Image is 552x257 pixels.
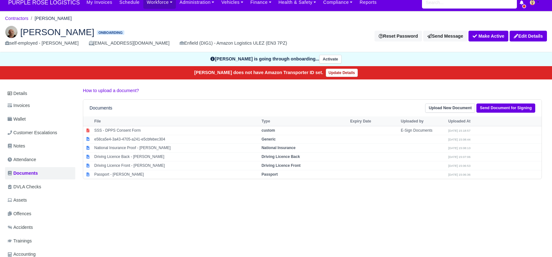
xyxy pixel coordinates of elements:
a: Customer Escalations [5,127,75,139]
th: Expiry Date [349,116,399,126]
a: Attendance [5,154,75,166]
div: Jason Russon [0,21,552,52]
strong: custom [262,128,275,133]
a: How to upload a document? [83,88,139,93]
div: Enfield (DIG1) - Amazon Logistics ULEZ (EN3 7PZ) [180,40,287,47]
td: Passport - [PERSON_NAME] [93,170,260,179]
div: self-employed - [PERSON_NAME] [5,40,79,47]
span: Wallet [8,116,26,123]
small: [DATE] 15:08:13 [448,146,470,150]
li: [PERSON_NAME] [28,15,72,22]
span: Offences [8,210,31,217]
small: [DATE] 15:08:44 [448,138,470,141]
small: [DATE] 15:07:06 [448,155,470,159]
a: Update Details [326,69,358,77]
a: Details [5,88,75,99]
small: [DATE] 15:06:53 [448,164,470,167]
div: [EMAIL_ADDRESS][DOMAIN_NAME] [89,40,170,47]
h6: Documents [90,105,112,111]
a: Notes [5,140,75,152]
strong: Passport [262,172,278,177]
a: Wallet [5,113,75,125]
a: Invoices [5,99,75,112]
span: Assets [8,197,27,204]
span: Trainings [8,237,32,245]
button: Reset Password [375,31,422,41]
a: Upload New Document [425,103,475,113]
td: National Insurance Proof - [PERSON_NAME] [93,144,260,153]
a: Offences [5,208,75,220]
button: Make Active [468,31,508,41]
td: E-Sign Documents [399,126,447,135]
span: Accidents [8,224,33,231]
a: Assets [5,194,75,206]
a: Send Message [423,31,467,41]
a: Accidents [5,221,75,234]
span: DVLA Checks [8,183,41,191]
span: Onboarding [97,30,124,35]
a: Send Document for Signing [476,103,535,113]
span: [PERSON_NAME] [20,28,94,36]
strong: Driving Licence Back [262,154,300,159]
span: Notes [8,142,25,150]
iframe: Chat Widget [520,227,552,257]
strong: Generic [262,137,276,141]
strong: Driving Licence Front [262,163,301,168]
span: Invoices [8,102,30,109]
a: DVLA Checks [5,181,75,193]
strong: National Insurance [262,146,295,150]
span: Customer Escalations [8,129,57,136]
button: Activate [319,55,341,64]
th: Uploaded by [399,116,447,126]
span: Documents [8,170,38,177]
td: SSS - DPPS Consent Form [93,126,260,135]
span: Attendance [8,156,36,163]
th: Type [260,116,349,126]
th: Uploaded At [447,116,494,126]
small: [DATE] 15:18:57 [448,129,470,132]
td: e58ca5e4-3a43-4705-a241-e5cbfebec304 [93,135,260,144]
a: Documents [5,167,75,179]
a: Trainings [5,235,75,247]
a: Edit Details [510,31,547,41]
td: Driving Licence Front - [PERSON_NAME] [93,161,260,170]
small: [DATE] 15:06:36 [448,173,470,176]
th: File [93,116,260,126]
td: Driving Licence Back - [PERSON_NAME] [93,153,260,161]
a: Contractors [5,16,28,21]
